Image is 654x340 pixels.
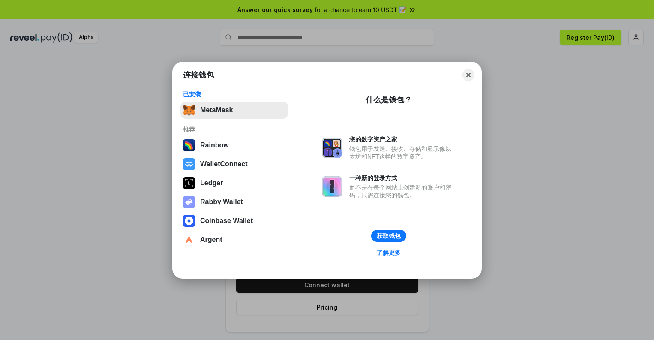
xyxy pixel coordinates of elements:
button: Close [462,69,474,81]
h1: 连接钱包 [183,70,214,80]
div: 一种新的登录方式 [349,174,456,182]
div: 而不是在每个网站上创建新的账户和密码，只需连接您的钱包。 [349,184,456,199]
img: svg+xml,%3Csvg%20width%3D%2228%22%20height%3D%2228%22%20viewBox%3D%220%200%2028%2028%22%20fill%3D... [183,234,195,246]
div: Coinbase Wallet [200,217,253,225]
button: Rainbow [180,137,288,154]
button: 获取钱包 [371,230,406,242]
div: WalletConnect [200,160,248,168]
div: Argent [200,236,222,244]
div: MetaMask [200,106,233,114]
div: Ledger [200,179,223,187]
div: 什么是钱包？ [366,95,412,105]
img: svg+xml,%3Csvg%20xmlns%3D%22http%3A%2F%2Fwww.w3.org%2F2000%2Fsvg%22%20fill%3D%22none%22%20viewBox... [322,176,342,197]
div: 了解更多 [377,249,401,256]
div: Rainbow [200,141,229,149]
button: Rabby Wallet [180,193,288,211]
img: svg+xml,%3Csvg%20width%3D%22120%22%20height%3D%22120%22%20viewBox%3D%220%200%20120%20120%22%20fil... [183,139,195,151]
div: 推荐 [183,126,285,133]
button: Coinbase Wallet [180,212,288,229]
img: svg+xml,%3Csvg%20fill%3D%22none%22%20height%3D%2233%22%20viewBox%3D%220%200%2035%2033%22%20width%... [183,104,195,116]
button: Ledger [180,175,288,192]
a: 了解更多 [372,247,406,258]
div: 已安装 [183,90,285,98]
div: 获取钱包 [377,232,401,240]
img: svg+xml,%3Csvg%20width%3D%2228%22%20height%3D%2228%22%20viewBox%3D%220%200%2028%2028%22%20fill%3D... [183,215,195,227]
button: MetaMask [180,102,288,119]
div: 钱包用于发送、接收、存储和显示像以太坊和NFT这样的数字资产。 [349,145,456,160]
button: Argent [180,231,288,248]
img: svg+xml,%3Csvg%20xmlns%3D%22http%3A%2F%2Fwww.w3.org%2F2000%2Fsvg%22%20width%3D%2228%22%20height%3... [183,177,195,189]
img: svg+xml,%3Csvg%20xmlns%3D%22http%3A%2F%2Fwww.w3.org%2F2000%2Fsvg%22%20fill%3D%22none%22%20viewBox... [322,138,342,158]
div: Rabby Wallet [200,198,243,206]
img: svg+xml,%3Csvg%20width%3D%2228%22%20height%3D%2228%22%20viewBox%3D%220%200%2028%2028%22%20fill%3D... [183,158,195,170]
img: svg+xml,%3Csvg%20xmlns%3D%22http%3A%2F%2Fwww.w3.org%2F2000%2Fsvg%22%20fill%3D%22none%22%20viewBox... [183,196,195,208]
button: WalletConnect [180,156,288,173]
div: 您的数字资产之家 [349,135,456,143]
